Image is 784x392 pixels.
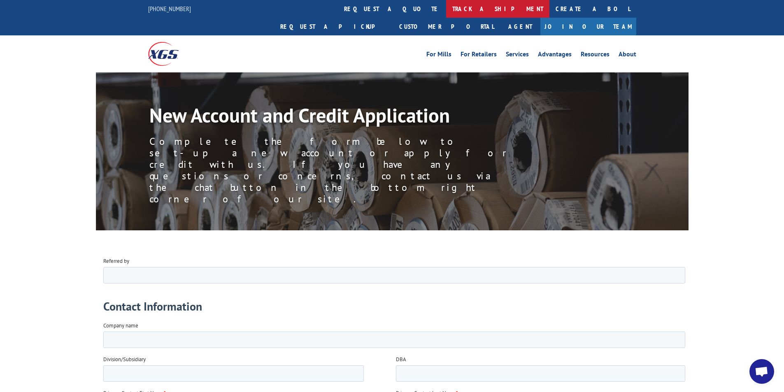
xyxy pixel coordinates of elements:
[393,18,500,35] a: Customer Portal
[461,51,497,60] a: For Retailers
[148,5,191,13] a: [PHONE_NUMBER]
[426,51,451,60] a: For Mills
[149,136,520,205] p: Complete the form below to set-up a new account or apply for credit with us. If you have any ques...
[274,18,393,35] a: Request a pickup
[149,105,520,129] h1: New Account and Credit Application
[540,18,636,35] a: Join Our Team
[293,99,303,106] span: DBA
[538,51,572,60] a: Advantages
[293,200,342,207] span: Primary Contact Email
[293,132,353,139] span: Primary Contact Last Name
[195,301,224,308] span: State/Region
[500,18,540,35] a: Agent
[581,51,610,60] a: Resources
[506,51,529,60] a: Services
[293,166,391,173] span: Who do you report to within your company?
[749,359,774,384] div: Open chat
[619,51,636,60] a: About
[390,301,416,308] span: Postal code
